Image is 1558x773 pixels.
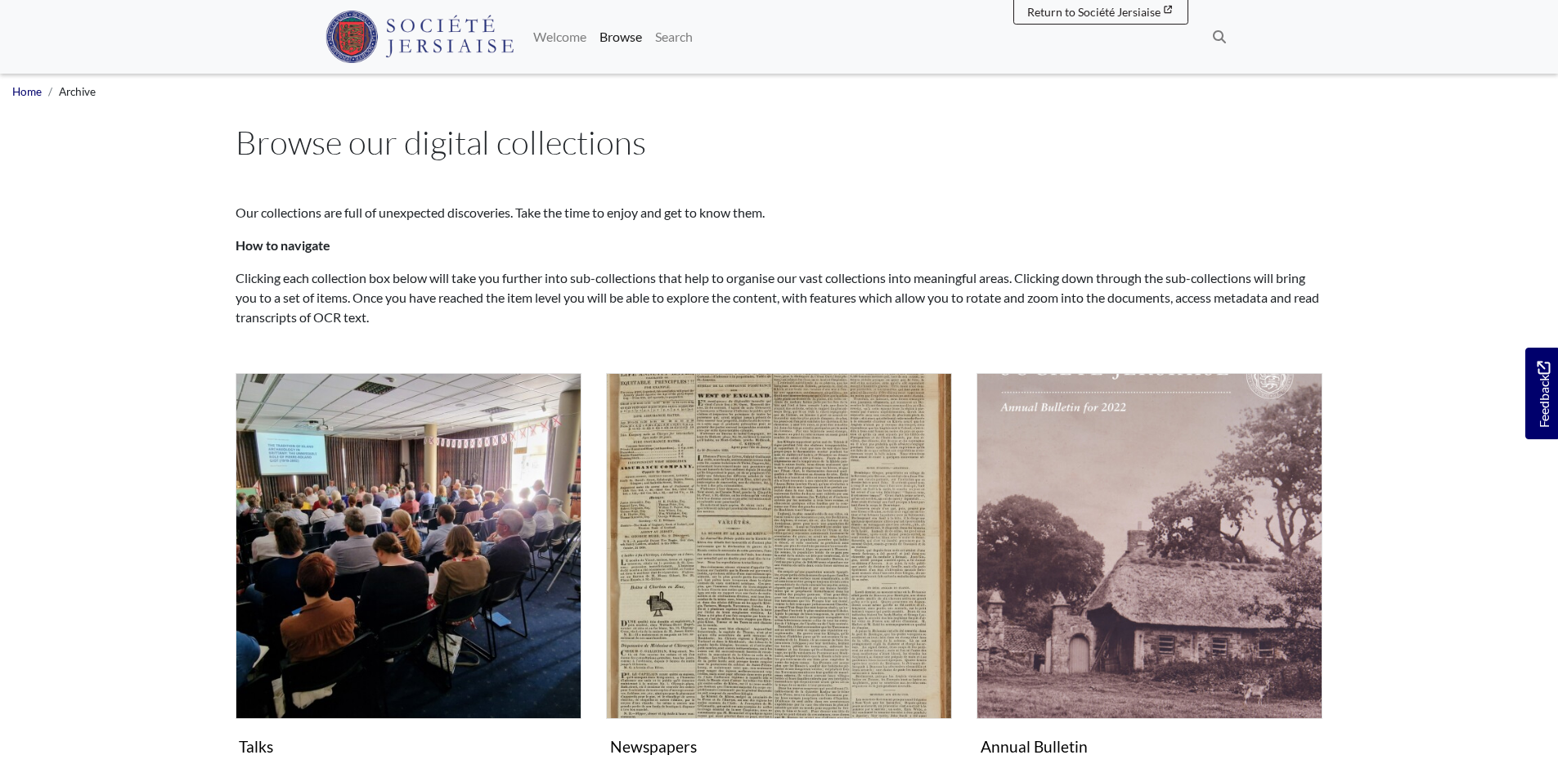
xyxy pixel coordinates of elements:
a: Browse [593,20,649,53]
a: Talks Talks [236,373,581,762]
a: Search [649,20,699,53]
span: Return to Société Jersiaise [1027,5,1161,19]
img: Newspapers [606,373,952,719]
a: Home [12,85,42,98]
span: Archive [59,85,96,98]
strong: How to navigate [236,237,330,253]
p: Our collections are full of unexpected discoveries. Take the time to enjoy and get to know them. [236,203,1323,222]
img: Société Jersiaise [326,11,514,63]
a: Welcome [527,20,593,53]
a: Annual Bulletin Annual Bulletin [977,373,1322,762]
a: Would you like to provide feedback? [1525,348,1558,439]
a: Société Jersiaise logo [326,7,514,67]
span: Feedback [1533,362,1553,428]
a: Newspapers Newspapers [606,373,952,762]
p: Clicking each collection box below will take you further into sub-collections that help to organi... [236,268,1323,327]
img: Annual Bulletin [977,373,1322,719]
h1: Browse our digital collections [236,123,1323,162]
img: Talks [236,373,581,719]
